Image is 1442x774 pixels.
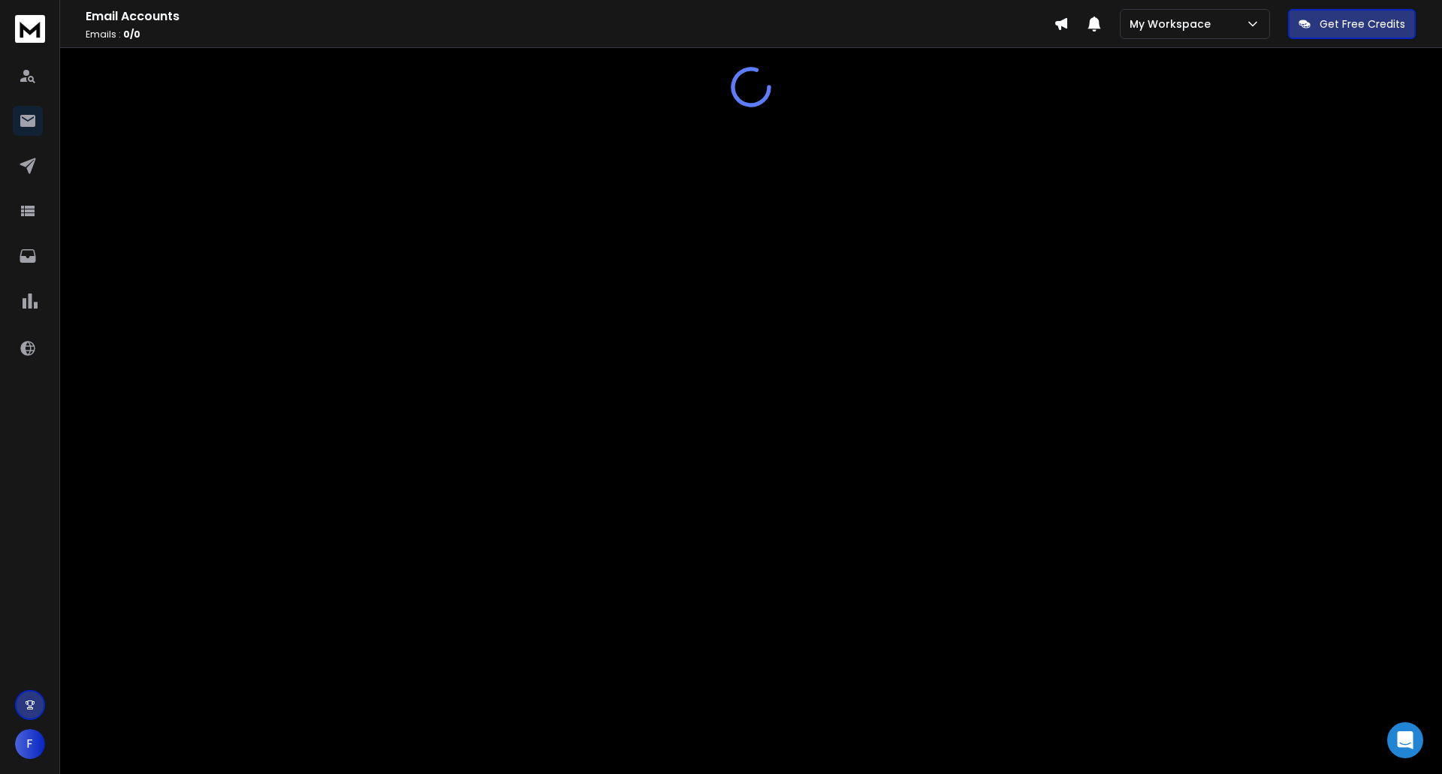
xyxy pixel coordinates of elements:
h1: Email Accounts [86,8,1054,26]
button: F [15,729,45,759]
p: My Workspace [1130,17,1217,32]
button: Get Free Credits [1288,9,1416,39]
img: logo [15,15,45,43]
div: Open Intercom Messenger [1387,722,1423,758]
span: 0 / 0 [123,28,140,41]
p: Emails : [86,29,1054,41]
p: Get Free Credits [1320,17,1405,32]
